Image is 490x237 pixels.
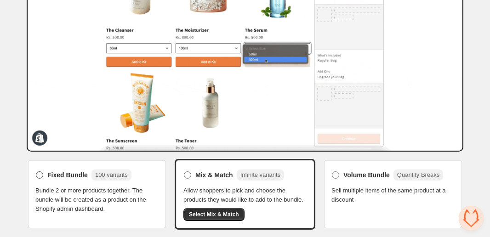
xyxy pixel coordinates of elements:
[397,171,440,178] span: Quantity Breaks
[183,208,245,221] button: Select Mix & Match
[240,171,280,178] span: Infinite variants
[35,186,159,214] span: Bundle 2 or more products together. The bundle will be created as a product on the Shopify admin ...
[47,170,88,180] span: Fixed Bundle
[183,186,307,204] span: Allow shoppers to pick and choose the products they would like to add to the bundle.
[195,170,233,180] span: Mix & Match
[343,170,390,180] span: Volume Bundle
[189,211,239,218] span: Select Mix & Match
[459,206,484,231] a: Open chat
[331,186,455,204] span: Sell multiple items of the same product at a discount
[95,171,128,178] span: 100 variants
